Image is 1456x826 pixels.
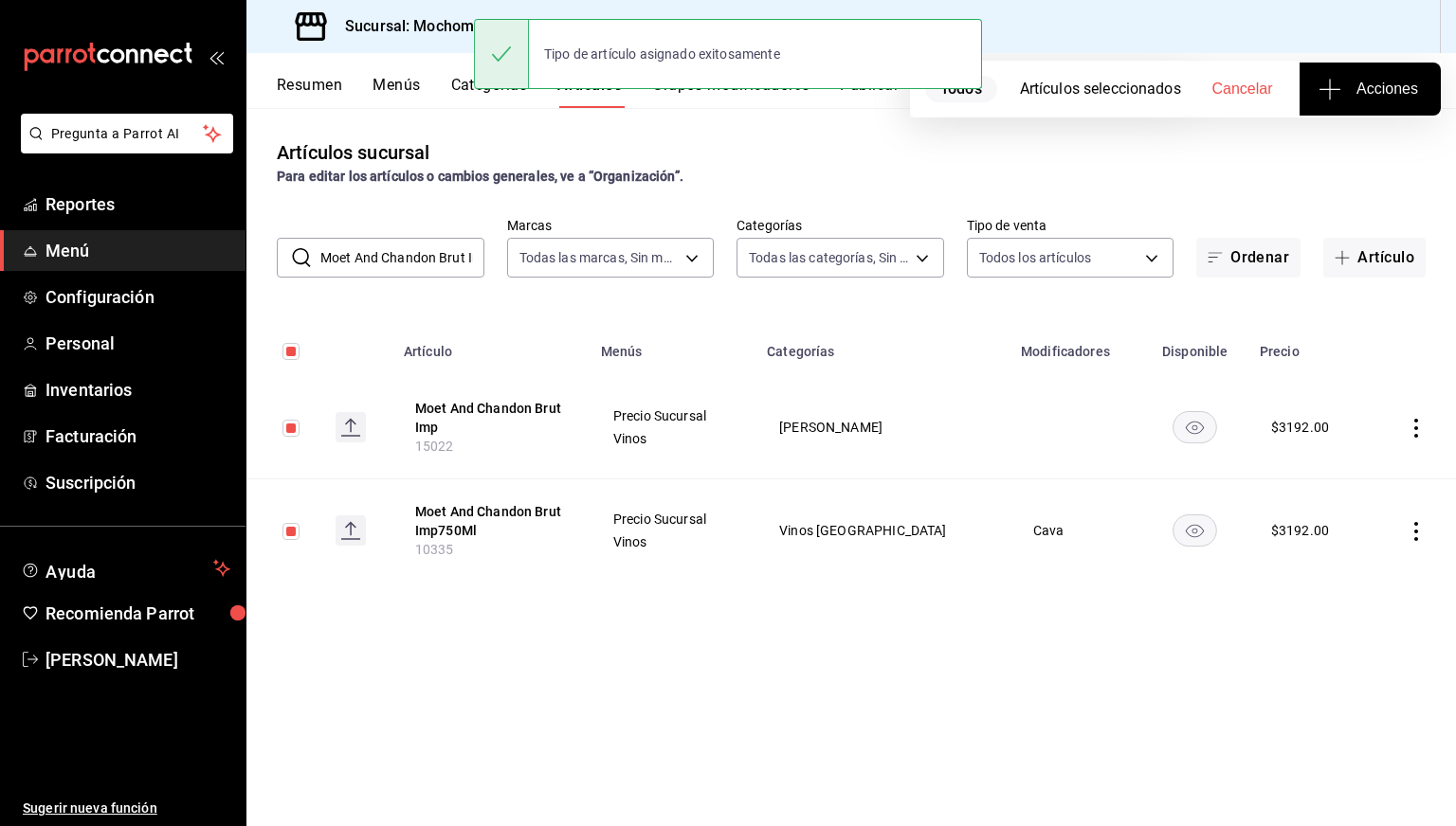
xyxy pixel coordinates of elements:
span: [PERSON_NAME] [45,647,230,673]
strong: Para editar los artículos o cambios generales, ve a “Organización”. [277,169,683,184]
th: Categorías [755,315,1010,376]
th: Menús [590,315,755,376]
span: 10335 [415,542,454,557]
button: Resumen [277,76,342,108]
label: Tipo de venta [967,219,1174,232]
button: edit-product-location [415,502,567,540]
span: Personal [45,331,230,356]
span: 15022 [415,439,454,454]
span: Vinos [613,535,732,548]
button: actions [1407,419,1426,438]
div: Tipo de artículo asignado exitosamente [529,33,795,75]
button: Acciones [1300,63,1441,116]
span: Vinos [GEOGRAPHIC_DATA] [779,524,986,537]
span: Todas las categorías, Sin categoría [749,248,909,267]
span: Cancelar [1212,81,1273,98]
span: Acciones [1322,78,1418,100]
button: Artículo [1323,238,1426,278]
th: Modificadores [1010,315,1142,376]
span: Precio Sucursal [613,512,732,526]
div: Artículos seleccionados [1020,78,1191,100]
div: $ 3192.00 [1271,521,1329,540]
button: Menús [373,76,420,108]
button: Cancelar [1185,63,1300,116]
button: Pregunta a Parrot AI [21,114,233,153]
button: actions [1407,522,1426,541]
input: Buscar artículo [320,239,484,277]
a: Pregunta a Parrot AI [13,137,233,157]
h3: Sucursal: Mochomos ([GEOGRAPHIC_DATA]) [330,15,654,38]
div: $ 3192.00 [1271,418,1329,437]
button: availability-product [1173,411,1217,443]
span: Ayuda [45,557,206,580]
span: Pregunta a Parrot AI [51,124,204,144]
label: Marcas [507,219,715,232]
button: Categorías [451,76,528,108]
span: Cava [1033,524,1119,537]
span: [PERSON_NAME] [779,421,986,434]
span: Reportes [45,191,230,217]
span: Inventarios [45,377,230,403]
th: Disponible [1142,315,1248,376]
span: Recomienda Parrot [45,601,230,626]
span: Todas las marcas, Sin marca [519,248,680,267]
span: Menú [45,238,230,263]
button: open_drawer_menu [209,49,224,64]
span: Precio Sucursal [613,409,732,422]
span: Facturación [45,423,230,449]
th: Precio [1248,315,1371,376]
span: Suscripción [45,470,230,495]
th: Artículo [392,315,590,376]
button: availability-product [1173,514,1217,547]
span: Vinos [613,432,732,445]
button: Ordenar [1196,238,1301,278]
div: Artículos sucursal [277,138,429,167]
label: Categorías [737,219,944,232]
button: edit-product-location [415,399,567,437]
span: Sugerir nueva función [23,799,230,818]
div: navigation tabs [277,76,1456,108]
span: Todos los artículos [979,248,1092,267]
span: Configuración [45,284,230,310]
